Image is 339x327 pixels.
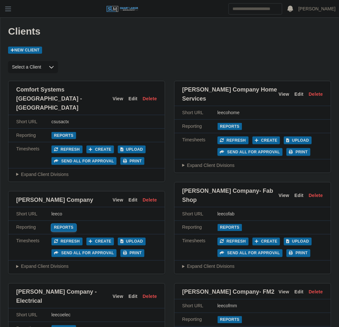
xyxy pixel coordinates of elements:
a: View [113,197,123,203]
summary: Expand Client Divisions [16,171,157,178]
button: Create [253,136,280,144]
div: Reporting [182,123,218,130]
div: leecoelec [51,312,157,319]
div: csusactx [51,118,157,125]
div: Short URL [16,118,51,125]
summary: Expand Client Divisions [182,162,323,169]
a: View [113,293,123,300]
button: Create [86,238,114,245]
div: Reporting [182,316,218,323]
span: [PERSON_NAME] Company - Electrical [16,288,113,306]
button: Refresh [51,146,83,153]
div: Timesheets [16,238,51,257]
div: leecofab [218,211,323,217]
a: Reports [51,132,76,139]
div: Timesheets [182,238,218,257]
button: Send all for approval [51,249,117,257]
button: Print [287,249,311,257]
button: Upload [118,146,146,153]
button: Print [120,249,144,257]
a: View [279,91,289,98]
a: View [113,95,123,102]
div: Reporting [182,224,218,231]
a: View [279,192,289,199]
button: Upload [118,238,146,245]
summary: Expand Client Divisions [16,263,157,270]
span: [PERSON_NAME] Company- FM2 [182,288,275,297]
button: Send all for approval [51,157,117,165]
input: Search [229,3,282,15]
a: Reports [51,224,76,231]
button: Print [120,157,144,165]
button: Upload [284,238,312,245]
div: leeco [51,211,157,217]
div: Short URL [16,312,51,319]
div: Reporting [16,224,51,231]
img: SLM Logo [106,5,139,13]
div: Short URL [16,211,51,217]
a: Delete [309,192,323,199]
span: [PERSON_NAME] Company- Fab Shop [182,186,279,204]
div: Short URL [182,211,218,217]
button: Create [86,146,114,153]
span: [PERSON_NAME] Company Home Services [182,85,279,103]
a: Edit [129,197,138,203]
a: Edit [295,192,304,199]
span: Select a Client [8,61,45,73]
a: Reports [218,316,242,323]
div: Short URL [182,109,218,116]
a: Edit [295,91,304,98]
a: Delete [309,91,323,98]
button: Refresh [218,238,249,245]
div: leecofmm [218,303,323,310]
a: Edit [129,293,138,300]
a: Reports [218,123,242,130]
span: [PERSON_NAME] Company [16,195,93,204]
div: Short URL [182,303,218,310]
a: View [279,289,289,296]
a: Edit [295,289,304,296]
span: Comfort Systems [GEOGRAPHIC_DATA] - [GEOGRAPHIC_DATA] [16,85,113,112]
a: Delete [143,197,157,203]
div: leecohome [218,109,323,116]
button: Send all for approval [218,148,283,156]
div: Timesheets [182,136,218,156]
div: Reporting [16,132,51,139]
div: Timesheets [16,146,51,165]
a: Edit [129,95,138,102]
button: Send all for approval [218,249,283,257]
a: Delete [143,293,157,300]
a: Delete [309,289,323,296]
button: Upload [284,136,312,144]
a: [PERSON_NAME] [299,5,336,12]
summary: Expand Client Divisions [182,263,323,270]
h1: Clients [8,26,331,37]
button: Create [253,238,280,245]
button: Refresh [218,136,249,144]
a: New Client [8,47,42,54]
button: Print [287,148,311,156]
a: Delete [143,95,157,102]
button: Refresh [51,238,83,245]
a: Reports [218,224,242,231]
